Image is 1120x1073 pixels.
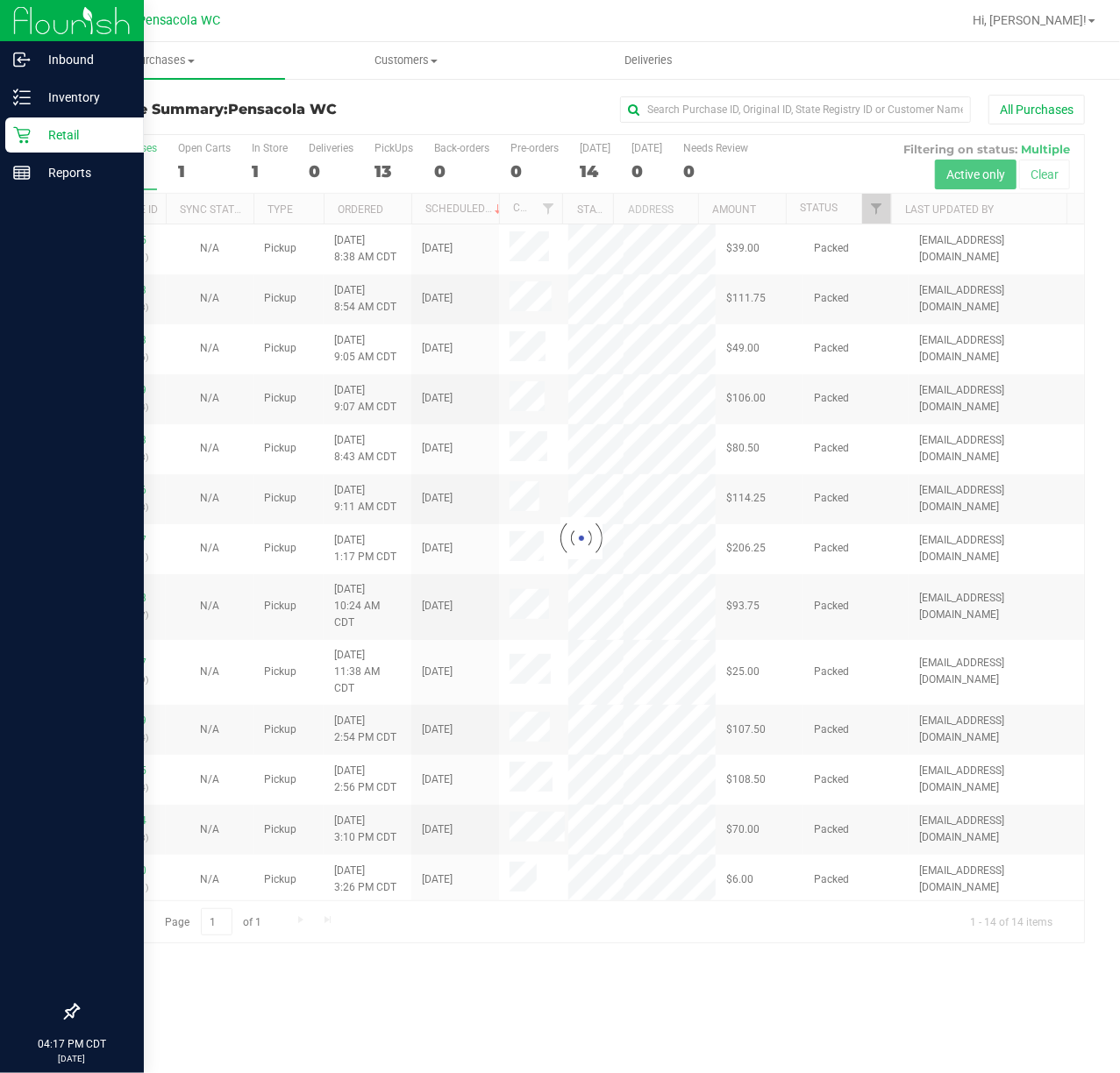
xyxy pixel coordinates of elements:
[42,53,285,68] span: Purchases
[31,49,136,70] p: Inbound
[31,87,136,108] p: Inventory
[620,96,971,123] input: Search Purchase ID, Original ID, State Registry ID or Customer Name...
[8,1052,136,1065] p: [DATE]
[286,53,527,68] span: Customers
[13,89,31,106] inline-svg: Inventory
[601,53,696,68] span: Deliveries
[988,95,1085,124] button: All Purchases
[228,101,337,117] span: Pensacola WC
[527,42,770,79] a: Deliveries
[8,1036,136,1052] p: 04:17 PM CDT
[973,13,1087,27] span: Hi, [PERSON_NAME]!
[13,51,31,68] inline-svg: Inbound
[285,42,528,79] a: Customers
[13,126,31,144] inline-svg: Retail
[31,124,136,146] p: Retail
[42,42,285,79] a: Purchases
[138,13,220,28] span: Pensacola WC
[13,164,31,181] inline-svg: Reports
[31,162,136,183] p: Reports
[77,102,413,117] h3: Purchase Summary:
